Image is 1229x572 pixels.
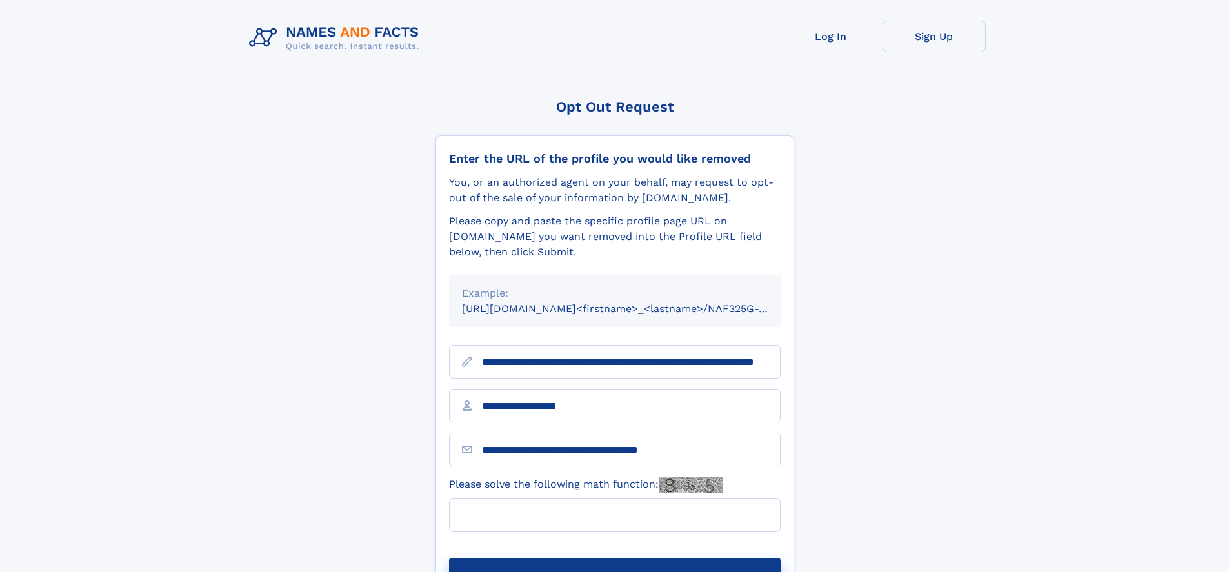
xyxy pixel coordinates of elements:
div: Opt Out Request [435,99,794,115]
label: Please solve the following math function: [449,477,723,493]
a: Log In [779,21,883,52]
div: Enter the URL of the profile you would like removed [449,152,781,166]
small: [URL][DOMAIN_NAME]<firstname>_<lastname>/NAF325G-xxxxxxxx [462,302,805,315]
div: Please copy and paste the specific profile page URL on [DOMAIN_NAME] you want removed into the Pr... [449,213,781,260]
a: Sign Up [883,21,986,52]
div: Example: [462,286,768,301]
img: Logo Names and Facts [244,21,430,55]
div: You, or an authorized agent on your behalf, may request to opt-out of the sale of your informatio... [449,175,781,206]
